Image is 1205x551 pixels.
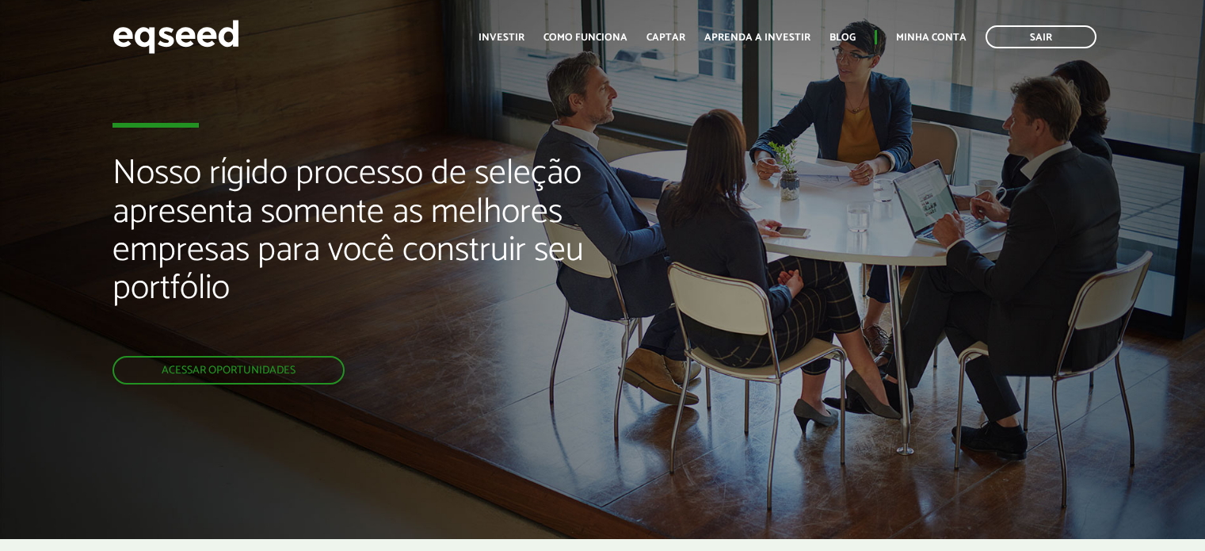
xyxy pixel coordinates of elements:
a: Como funciona [543,33,627,43]
a: Blog [829,33,856,43]
a: Aprenda a investir [704,33,810,43]
a: Minha conta [896,33,967,43]
a: Sair [986,25,1096,48]
img: EqSeed [112,16,239,58]
a: Captar [646,33,685,43]
a: Investir [479,33,524,43]
a: Acessar oportunidades [112,356,345,385]
h2: Nosso rígido processo de seleção apresenta somente as melhores empresas para você construir seu p... [112,155,692,356]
